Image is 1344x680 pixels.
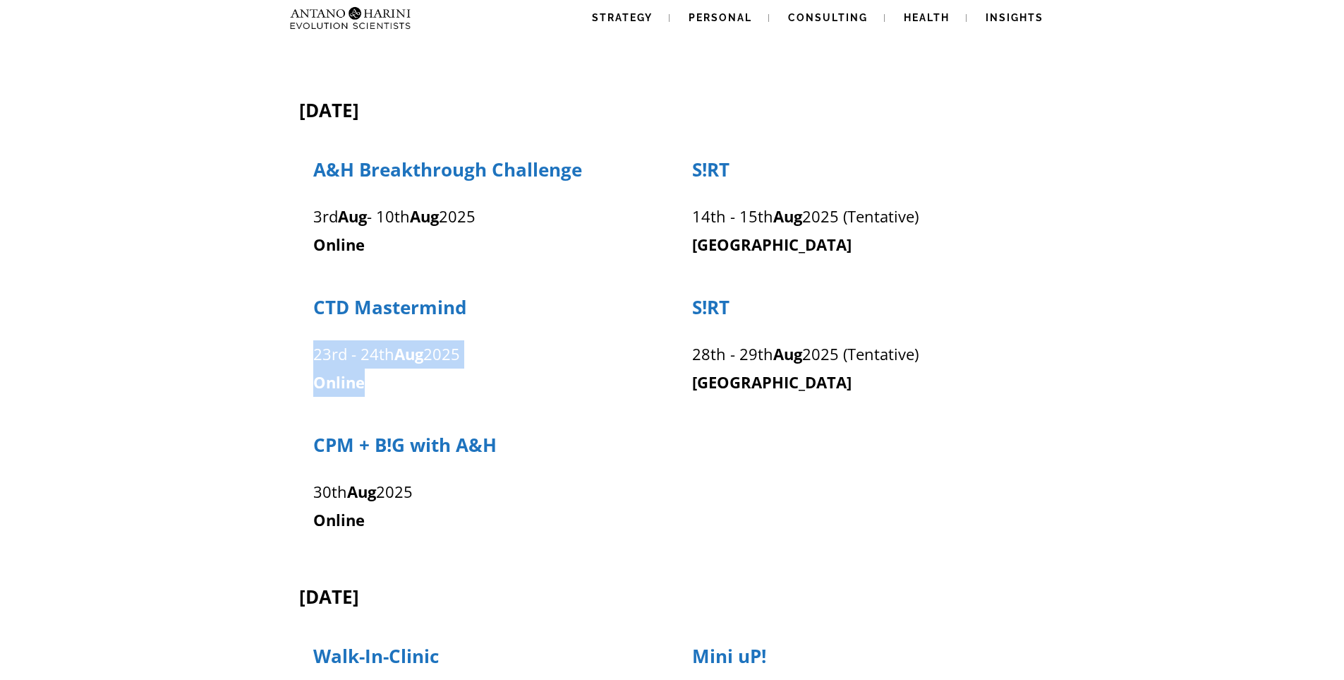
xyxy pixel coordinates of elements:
[692,294,729,320] span: S!RT
[313,294,466,320] span: CTD Mastermind
[313,478,1031,506] p: 30th 2025
[692,340,1031,396] p: 28th - 29th 2025 (Tentative)
[788,12,868,23] span: Consulting
[773,343,802,364] strong: Aug
[313,234,365,255] strong: Online
[692,157,729,182] span: S!RT
[313,340,653,369] p: 23rd - 24th 2025
[313,203,653,231] p: 3rd - 10th 2025
[410,205,439,227] strong: Aug
[692,643,766,669] span: Mini uP!
[313,371,365,393] strong: Online
[313,432,497,458] span: CPM + B!G with A&H
[692,371,852,393] strong: [GEOGRAPHIC_DATA]
[692,203,1031,258] p: 14th - 15th 2025 (Tentative)
[592,12,653,23] span: Strategy
[299,97,359,123] span: [DATE]
[313,157,582,182] span: A&H Breakthrough Challenge
[338,205,367,227] strong: Aug
[689,12,752,23] span: Personal
[299,584,359,609] span: [DATE]
[692,234,852,255] strong: [GEOGRAPHIC_DATA]
[986,12,1043,23] span: Insights
[904,12,950,23] span: Health
[313,643,439,669] span: Walk-In-Clinic
[347,481,376,502] strong: Aug
[394,343,423,364] strong: Aug
[313,509,365,530] strong: Online
[773,205,802,227] strong: Aug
